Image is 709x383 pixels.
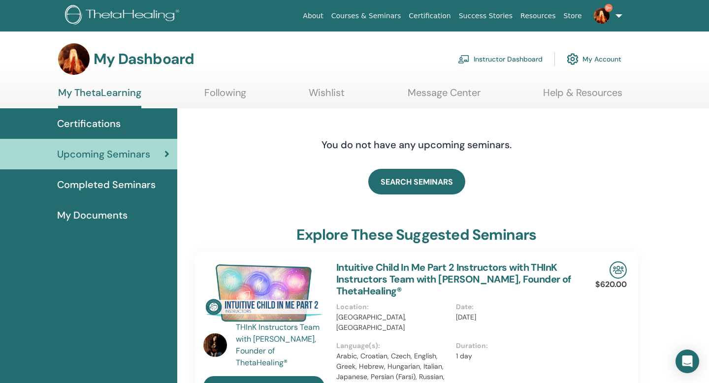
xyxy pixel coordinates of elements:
a: Message Center [408,87,481,106]
img: logo.png [65,5,183,27]
h4: You do not have any upcoming seminars. [261,139,572,151]
span: My Documents [57,208,128,223]
div: Open Intercom Messenger [676,350,699,373]
a: Certification [405,7,454,25]
a: Resources [516,7,560,25]
img: In-Person Seminar [610,261,627,279]
span: Certifications [57,116,121,131]
a: Courses & Seminars [327,7,405,25]
img: default.jpg [203,333,227,357]
a: Help & Resources [543,87,622,106]
p: Duration : [456,341,570,351]
a: Intuitive Child In Me Part 2 Instructors with THInK Instructors Team with [PERSON_NAME], Founder ... [336,261,571,297]
a: Instructor Dashboard [458,48,543,70]
p: [GEOGRAPHIC_DATA], [GEOGRAPHIC_DATA] [336,312,450,333]
a: Success Stories [455,7,516,25]
a: Store [560,7,586,25]
p: $620.00 [595,279,627,290]
a: My Account [567,48,621,70]
a: Following [204,87,246,106]
a: My ThetaLearning [58,87,141,108]
span: Upcoming Seminars [57,147,150,161]
img: chalkboard-teacher.svg [458,55,470,64]
span: Completed Seminars [57,177,156,192]
a: THInK Instructors Team with [PERSON_NAME], Founder of ThetaHealing® [236,321,327,369]
h3: My Dashboard [94,50,194,68]
img: default.jpg [58,43,90,75]
span: SEARCH SEMINARS [381,177,453,187]
a: About [299,7,327,25]
a: Wishlist [309,87,345,106]
img: Intuitive Child In Me Part 2 Instructors [203,261,324,324]
h3: explore these suggested seminars [296,226,536,244]
img: default.jpg [594,8,610,24]
p: [DATE] [456,312,570,322]
p: Location : [336,302,450,312]
a: SEARCH SEMINARS [368,169,465,194]
img: cog.svg [567,51,579,67]
span: 9+ [605,4,612,12]
p: Date : [456,302,570,312]
p: Language(s) : [336,341,450,351]
p: 1 day [456,351,570,361]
